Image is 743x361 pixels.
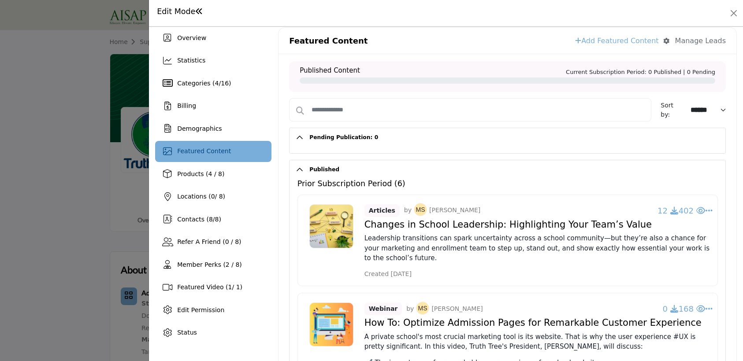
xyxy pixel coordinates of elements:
span: 12 [658,206,668,215]
span: Featured Content [177,147,231,155]
p: by [PERSON_NAME] [404,204,480,217]
p: by [PERSON_NAME] [406,302,483,316]
button: Close [728,7,740,19]
h1: Edit Mode [157,7,203,16]
h5: Prior Subscription Period (6) [297,179,405,188]
button: Published [303,160,725,179]
span: Categories ( / ) [177,80,231,87]
span: Products (4 / 8) [177,170,224,177]
span: Edit Permission [177,306,224,313]
img: No logo [309,204,353,248]
button: Pending Publication: 0 [303,128,725,147]
input: Search Content [289,98,651,122]
span: Webinar [364,302,402,315]
button: 12 [657,202,679,220]
span: Refer A Friend (0 / 8) [177,238,241,245]
a: Add Featured Content [575,36,658,46]
h2: Published Content [300,66,360,74]
span: 168 [679,304,694,313]
p: Leadership transitions can spark uncertainty across a school community—but they’re also a chance ... [364,233,713,263]
span: Status [177,329,197,336]
span: Created [DATE] [364,269,412,279]
span: Billing [177,102,196,109]
span: Statistics [177,57,205,64]
span: 0 [662,304,667,313]
button: 168 [678,300,706,318]
span: 16 [221,80,229,87]
span: 4 [215,80,219,87]
h4: Changes in School Leadership: Highlighting Your Team’s Value [364,219,713,230]
span: Demographics [177,125,222,132]
span: Member Perks (2 / 8) [177,261,242,268]
span: 0 [211,193,215,200]
p: Featured Content [289,35,368,47]
img: No logo [309,302,353,346]
span: Articles [364,204,400,217]
button: 402 [678,202,706,220]
span: 8 [209,216,213,223]
span: 1 [228,284,232,291]
select: Default select example [687,103,732,118]
label: Sort by: [661,101,683,119]
span: Locations ( / 8) [177,193,225,200]
span: Overview [177,34,206,41]
img: image [416,302,429,315]
span: Contacts ( / ) [177,216,221,223]
button: 0 [662,300,678,318]
p: Current Subscription Period: 0 Published | 0 Pending [566,68,715,77]
img: image [414,203,427,216]
h4: How To: Optimize Admission Pages for Remarkable Customer Experience [364,317,713,328]
span: Featured Video ( / 1) [177,284,242,291]
p: A private school's most crucial marketing tool is its website. That is why the user experience #U... [364,332,713,352]
span: 402 [679,206,694,215]
span: 8 [215,216,219,223]
button: Select Dropdown Options [705,300,713,318]
button: Manage Leads [663,36,726,46]
div: Manage Leads [675,36,726,46]
button: Select Dropdown Options [705,202,713,220]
